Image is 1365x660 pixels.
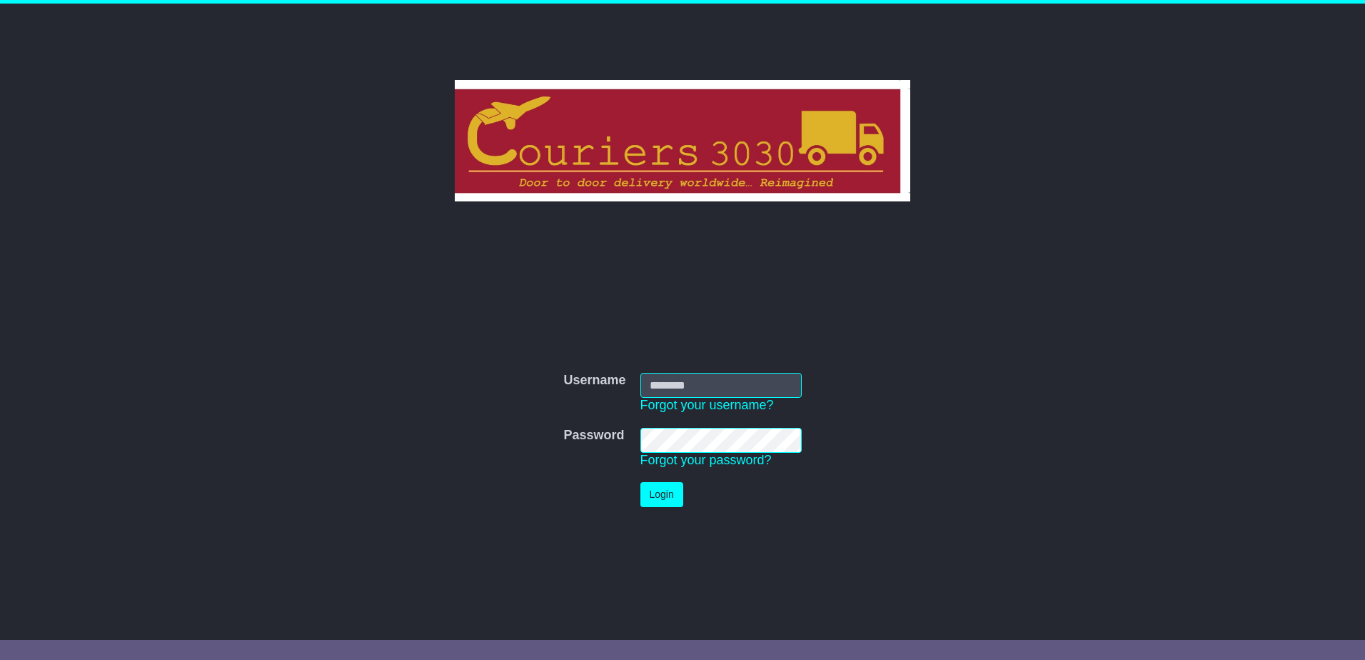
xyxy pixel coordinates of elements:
label: Password [563,428,624,444]
a: Forgot your password? [640,453,772,467]
img: Couriers 3030 [455,80,911,201]
a: Forgot your username? [640,398,774,412]
button: Login [640,482,683,507]
label: Username [563,373,625,389]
